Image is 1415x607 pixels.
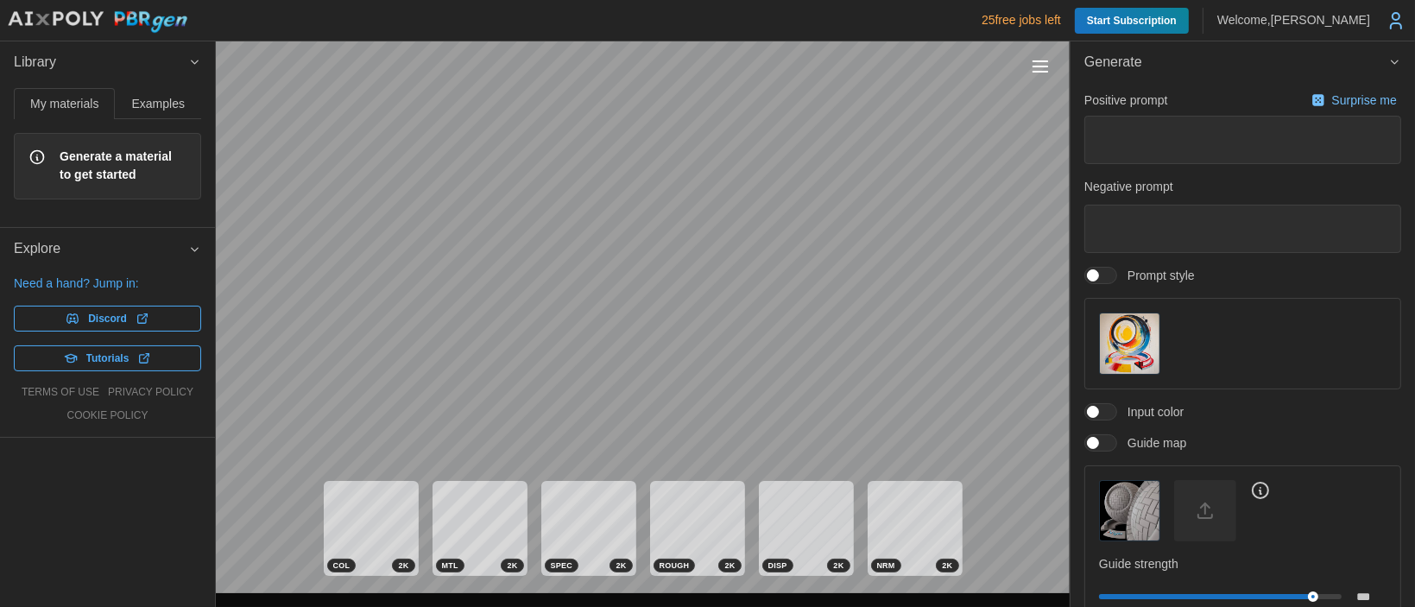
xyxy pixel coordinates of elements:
[14,345,201,371] a: Tutorials
[1100,481,1159,541] img: Guide map
[942,560,952,572] span: 2 K
[982,11,1061,28] p: 25 free jobs left
[30,98,98,110] span: My materials
[833,560,843,572] span: 2 K
[1084,41,1388,84] span: Generate
[768,560,787,572] span: DISP
[1099,480,1160,541] button: Guide map
[1028,54,1052,79] button: Toggle viewport controls
[86,346,129,370] span: Tutorials
[333,560,351,572] span: COL
[1117,267,1195,284] span: Prompt style
[660,560,690,572] span: ROUGH
[1099,555,1387,572] p: Guide strength
[132,98,185,110] span: Examples
[1217,11,1370,28] p: Welcome, [PERSON_NAME]
[1087,8,1177,34] span: Start Subscription
[724,560,735,572] span: 2 K
[398,560,408,572] span: 2 K
[66,408,148,423] a: cookie policy
[442,560,458,572] span: MTL
[14,41,188,84] span: Library
[14,306,201,332] a: Discord
[7,10,188,34] img: AIxPoly PBRgen
[1117,434,1186,452] span: Guide map
[88,307,127,331] span: Discord
[1099,313,1160,374] button: Prompt style
[507,560,517,572] span: 2 K
[22,385,99,400] a: terms of use
[60,148,186,185] span: Generate a material to get started
[1071,41,1415,84] button: Generate
[1307,88,1401,112] button: Surprise me
[1332,92,1400,109] p: Surprise me
[1084,178,1401,195] p: Negative prompt
[1100,313,1159,373] img: Prompt style
[616,560,626,572] span: 2 K
[14,228,188,270] span: Explore
[877,560,895,572] span: NRM
[1084,92,1167,109] p: Positive prompt
[14,275,201,292] p: Need a hand? Jump in:
[108,385,193,400] a: privacy policy
[1075,8,1189,34] a: Start Subscription
[1117,403,1184,420] span: Input color
[551,560,573,572] span: SPEC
